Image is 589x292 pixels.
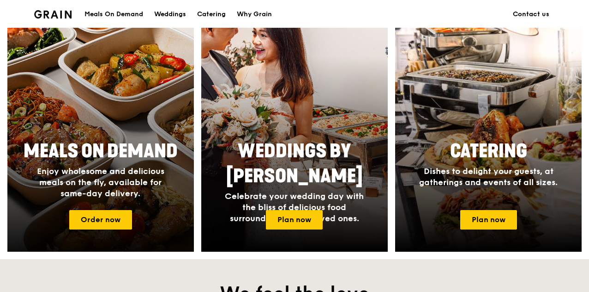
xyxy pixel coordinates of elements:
span: Weddings by [PERSON_NAME] [226,140,363,187]
a: Catering [192,0,231,28]
a: Plan now [460,210,517,230]
div: Weddings [154,0,186,28]
div: Meals On Demand [84,0,143,28]
a: Plan now [266,210,323,230]
a: Weddings by [PERSON_NAME]Celebrate your wedding day with the bliss of delicious food surrounded b... [201,7,388,252]
span: Catering [450,140,527,162]
a: Order now [69,210,132,230]
div: Why Grain [237,0,272,28]
a: Contact us [507,0,555,28]
span: Enjoy wholesome and delicious meals on the fly, available for same-day delivery. [37,166,164,199]
a: Meals On DemandEnjoy wholesome and delicious meals on the fly, available for same-day delivery.Or... [7,7,194,252]
a: Weddings [149,0,192,28]
span: Meals On Demand [24,140,178,162]
a: CateringDishes to delight your guests, at gatherings and events of all sizes.Plan now [395,7,582,252]
div: Catering [197,0,226,28]
a: Why Grain [231,0,277,28]
img: Grain [34,10,72,19]
span: Celebrate your wedding day with the bliss of delicious food surrounded by your loved ones. [225,191,364,224]
span: Dishes to delight your guests, at gatherings and events of all sizes. [419,166,558,187]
